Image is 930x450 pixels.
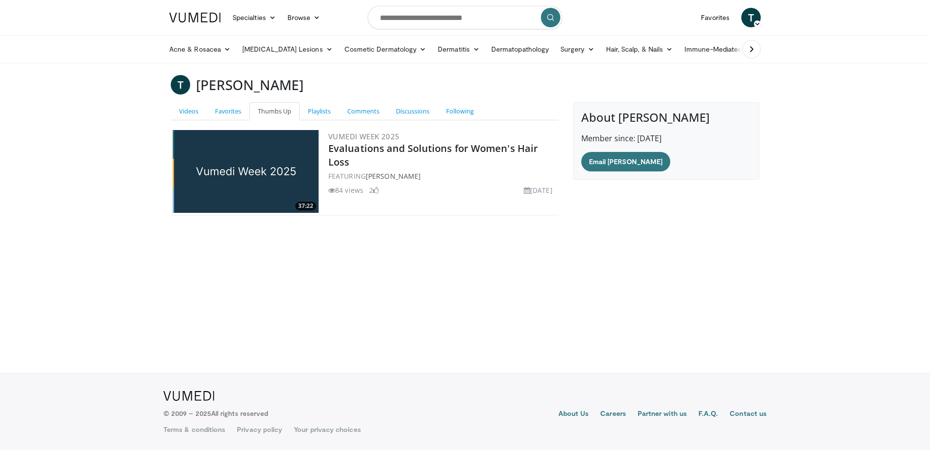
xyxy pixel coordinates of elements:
a: About Us [558,409,589,420]
a: [PERSON_NAME] [366,171,421,181]
a: Careers [600,409,626,420]
a: Privacy policy [237,425,282,434]
a: T [171,75,190,94]
a: Terms & conditions [163,425,225,434]
a: Surgery [554,39,600,59]
a: Your privacy choices [294,425,360,434]
a: Browse [282,8,326,27]
input: Search topics, interventions [368,6,562,29]
li: [DATE] [524,185,553,195]
a: Videos [171,102,207,120]
a: Acne & Rosacea [163,39,236,59]
span: 37:22 [295,202,316,210]
h4: About [PERSON_NAME] [581,111,751,125]
li: 84 views [328,185,363,195]
h3: [PERSON_NAME] [196,75,304,94]
a: Favorites [207,102,250,120]
a: F.A.Q. [698,409,718,420]
a: Dermatopathology [485,39,554,59]
img: VuMedi Logo [163,391,215,401]
a: Cosmetic Dermatology [339,39,432,59]
p: © 2009 – 2025 [163,409,268,418]
a: T [741,8,761,27]
span: All rights reserved [211,409,268,417]
a: Vumedi Week 2025 [328,131,399,141]
a: Discussions [388,102,438,120]
a: Following [438,102,482,120]
a: Specialties [227,8,282,27]
a: Partner with us [638,409,687,420]
a: Evaluations and Solutions for Women's Hair Loss [328,142,538,169]
a: Comments [339,102,388,120]
img: 4dd4c714-532f-44da-96b3-d887f22c4efa.jpg.300x170_q85_crop-smart_upscale.jpg [173,130,319,213]
a: Contact us [730,409,767,420]
a: Immune-Mediated [679,39,757,59]
a: Favorites [695,8,735,27]
li: 2 [369,185,379,195]
a: Playlists [300,102,339,120]
a: Email [PERSON_NAME] [581,152,670,171]
div: FEATURING [328,171,556,181]
a: Thumbs Up [250,102,300,120]
p: Member since: [DATE] [581,132,751,144]
img: VuMedi Logo [169,13,221,22]
a: Dermatitis [432,39,485,59]
a: [MEDICAL_DATA] Lesions [236,39,339,59]
a: Hair, Scalp, & Nails [600,39,679,59]
a: 37:22 [173,130,319,213]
